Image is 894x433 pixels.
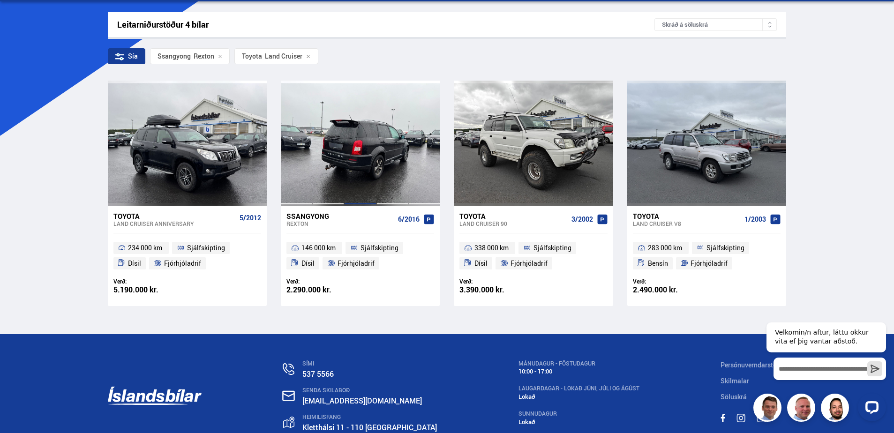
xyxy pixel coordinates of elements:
[117,20,655,30] div: Leitarniðurstöður 4 bílar
[518,385,639,392] div: LAUGARDAGAR - Lokað Júni, Júli og Ágúst
[158,52,214,60] span: Rexton
[108,206,267,306] a: Toyota Land Cruiser ANNIVERSARY 5/2012 234 000 km. Sjálfskipting Dísil Fjórhjóladrif Verð: 5.190....
[164,258,201,269] span: Fjórhjóladrif
[242,52,262,60] div: Toyota
[459,220,567,227] div: Land Cruiser 90
[283,417,294,428] img: gp4YpyYFnEr45R34.svg
[283,363,294,375] img: n0V2lOsqF3l1V2iz.svg
[158,52,191,60] div: Ssangyong
[633,286,707,294] div: 2.490.000 kr.
[128,258,141,269] span: Dísil
[648,258,668,269] span: Bensín
[128,242,164,254] span: 234 000 km.
[302,387,437,394] div: SENDA SKILABOÐ
[533,242,571,254] span: Sjálfskipting
[459,212,567,220] div: Toyota
[302,422,437,433] a: Kletthálsi 11 - 110 [GEOGRAPHIC_DATA]
[113,212,236,220] div: Toyota
[755,395,783,423] img: FbJEzSuNWCJXmdc-.webp
[454,206,613,306] a: Toyota Land Cruiser 90 3/2002 338 000 km. Sjálfskipting Dísil Fjórhjóladrif Verð: 3.390.000 kr.
[113,278,188,285] div: Verð:
[281,206,440,306] a: Ssangyong Rexton 6/2016 146 000 km. Sjálfskipting Dísil Fjórhjóladrif Verð: 2.290.000 kr.
[398,216,420,223] span: 6/2016
[242,52,302,60] span: Land Cruiser
[706,242,744,254] span: Sjálfskipting
[302,369,334,379] a: 537 5566
[302,396,422,406] a: [EMAIL_ADDRESS][DOMAIN_NAME]
[474,258,488,269] span: Dísil
[518,360,639,367] div: MÁNUDAGUR - FÖSTUDAGUR
[648,242,684,254] span: 283 000 km.
[744,216,766,223] span: 1/2003
[518,368,639,375] div: 10:00 - 17:00
[474,242,511,254] span: 338 000 km.
[459,286,533,294] div: 3.390.000 kr.
[721,392,747,401] a: Söluskrá
[511,258,548,269] span: Fjórhjóladrif
[302,414,437,420] div: HEIMILISFANG
[654,18,777,31] div: Skráð á söluskrá
[286,212,394,220] div: Ssangyong
[459,278,533,285] div: Verð:
[633,220,741,227] div: Land Cruiser V8
[108,48,145,64] div: Sía
[361,242,398,254] span: Sjálfskipting
[113,286,188,294] div: 5.190.000 kr.
[302,360,437,367] div: SÍMI
[286,220,394,227] div: Rexton
[301,258,315,269] span: Dísil
[633,212,741,220] div: Toyota
[301,242,338,254] span: 146 000 km.
[240,214,261,222] span: 5/2012
[721,360,786,369] a: Persónuverndarstefna
[187,242,225,254] span: Sjálfskipting
[518,411,639,417] div: SUNNUDAGUR
[286,278,361,285] div: Verð:
[759,305,890,429] iframe: LiveChat chat widget
[627,206,786,306] a: Toyota Land Cruiser V8 1/2003 283 000 km. Sjálfskipting Bensín Fjórhjóladrif Verð: 2.490.000 kr.
[633,278,707,285] div: Verð:
[113,220,236,227] div: Land Cruiser ANNIVERSARY
[691,258,728,269] span: Fjórhjóladrif
[571,216,593,223] span: 3/2002
[282,390,295,401] img: nHj8e-n-aHgjukTg.svg
[286,286,361,294] div: 2.290.000 kr.
[518,393,639,400] div: Lokað
[721,376,749,385] a: Skilmalar
[518,418,639,426] div: Lokað
[338,258,375,269] span: Fjórhjóladrif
